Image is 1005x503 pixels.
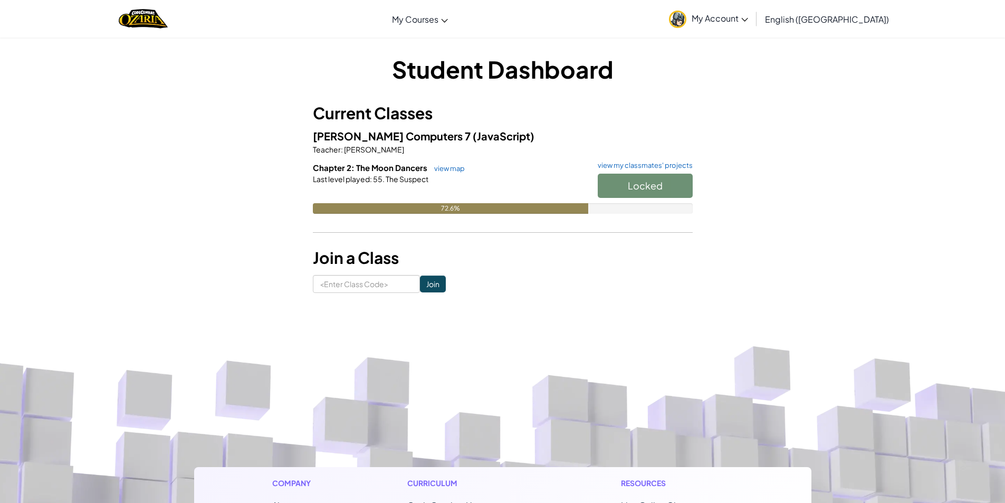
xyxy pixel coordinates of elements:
span: My Courses [392,14,438,25]
span: [PERSON_NAME] [343,145,404,154]
h1: Resources [621,478,733,489]
a: Ozaria by CodeCombat logo [119,8,168,30]
span: My Account [692,13,748,24]
span: Teacher [313,145,341,154]
span: : [341,145,343,154]
a: My Courses [387,5,453,33]
span: Last level played [313,174,370,184]
span: 55. [372,174,385,184]
a: view map [429,164,465,173]
input: <Enter Class Code> [313,275,420,293]
span: : [370,174,372,184]
h1: Curriculum [407,478,535,489]
a: view my classmates' projects [592,162,693,169]
img: Home [119,8,168,30]
span: The Suspect [385,174,428,184]
h3: Join a Class [313,246,693,270]
img: avatar [669,11,686,28]
h3: Current Classes [313,101,693,125]
input: Join [420,276,446,292]
a: My Account [664,2,753,35]
a: English ([GEOGRAPHIC_DATA]) [760,5,894,33]
span: English ([GEOGRAPHIC_DATA]) [765,14,889,25]
span: Chapter 2: The Moon Dancers [313,163,429,173]
span: [PERSON_NAME] Computers 7 [313,129,473,143]
h1: Company [272,478,321,489]
h1: Student Dashboard [313,53,693,86]
div: 72.6% [313,203,589,214]
span: (JavaScript) [473,129,534,143]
